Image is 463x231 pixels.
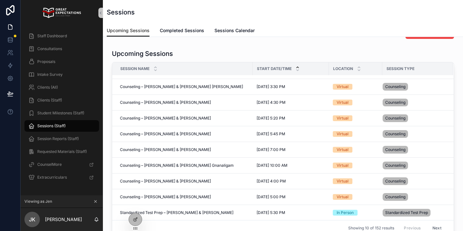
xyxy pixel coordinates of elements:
span: CounselMore [37,162,62,167]
span: Counseling – [PERSON_NAME] & [PERSON_NAME] [120,147,211,152]
a: Proposals [24,56,99,67]
a: CounselMore [24,159,99,170]
a: Intake Survey [24,69,99,80]
span: Completed Sessions [160,27,204,34]
span: [DATE] 5:45 PM [257,131,285,137]
span: Requested Materials (Staff) [37,149,87,154]
div: Virtual [337,115,349,121]
span: [DATE] 4:30 PM [257,100,286,105]
a: Student Milestones (Staff) [24,107,99,119]
a: Sessions (Staff) [24,120,99,132]
span: [DATE] 4:00 PM [257,179,286,184]
span: Start Date/Time [257,66,292,71]
a: Consultations [24,43,99,55]
h1: Sessions [107,8,135,17]
span: Student Milestones (Staff) [37,111,84,116]
span: Session Type [386,66,414,71]
span: Counseling [385,116,405,121]
span: Counseling – [PERSON_NAME] & [PERSON_NAME] [120,100,211,105]
span: Sessions Calendar [214,27,255,34]
span: Counseling [385,100,405,105]
span: [DATE] 5:30 PM [257,210,285,215]
span: Extracurriculars [37,175,67,180]
a: Upcoming Sessions [107,25,150,37]
div: Virtual [337,84,349,90]
div: Virtual [337,100,349,105]
span: Sessions (Staff) [37,123,66,129]
span: Session Name [120,66,150,71]
div: Virtual [337,163,349,168]
a: Staff Dashboard [24,30,99,42]
span: Counseling – [PERSON_NAME] & [PERSON_NAME] [120,131,211,137]
span: Location [333,66,353,71]
span: Counseling – [PERSON_NAME] & [PERSON_NAME] [120,194,211,200]
div: Virtual [337,178,349,184]
span: [DATE] 3:30 PM [257,84,285,89]
a: Requested Materials (Staff) [24,146,99,157]
div: Virtual [337,131,349,137]
span: Counseling – [PERSON_NAME] & [PERSON_NAME] [120,179,211,184]
span: Upcoming Sessions [107,27,150,34]
div: scrollable content [21,26,103,191]
span: Viewing as Jen [24,199,52,204]
span: [DATE] 10:00 AM [257,163,287,168]
a: Clients (All) [24,82,99,93]
span: Session Reports (Staff) [37,136,79,141]
span: [DATE] 7:00 PM [257,147,286,152]
span: Counseling – [PERSON_NAME] & [PERSON_NAME] [120,116,211,121]
span: Counseling [385,163,405,168]
div: Virtual [337,147,349,153]
span: [DATE] 5:00 PM [257,194,286,200]
a: Sessions Calendar [214,25,255,38]
span: [DATE] 5:20 PM [257,116,285,121]
span: Counseling [385,179,405,184]
span: Intake Survey [37,72,63,77]
a: Extracurriculars [24,172,99,183]
span: JK [29,216,35,223]
img: App logo [42,8,81,18]
span: Counseling [385,147,405,152]
span: Counseling [385,84,405,89]
span: Counseling [385,194,405,200]
span: Proposals [37,59,55,64]
h1: Upcoming Sessions [112,49,173,58]
span: Counseling [385,131,405,137]
div: Virtual [337,194,349,200]
p: [PERSON_NAME] [45,216,82,223]
span: Counseling – [PERSON_NAME] & [PERSON_NAME] Gnanaligam [120,163,234,168]
a: Clients (Staff) [24,94,99,106]
a: Session Reports (Staff) [24,133,99,145]
div: In Person [337,210,354,216]
span: Clients (All) [37,85,58,90]
span: Standardized Test Prep – [PERSON_NAME] & [PERSON_NAME] [120,210,233,215]
span: Consultations [37,46,62,51]
span: Clients (Staff) [37,98,62,103]
span: Counseling – [PERSON_NAME] & [PERSON_NAME] [PERSON_NAME] [120,84,243,89]
span: Standardized Test Prep [385,210,428,215]
span: Showing 10 of 152 results [348,226,394,231]
a: Completed Sessions [160,25,204,38]
span: Staff Dashboard [37,33,67,39]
